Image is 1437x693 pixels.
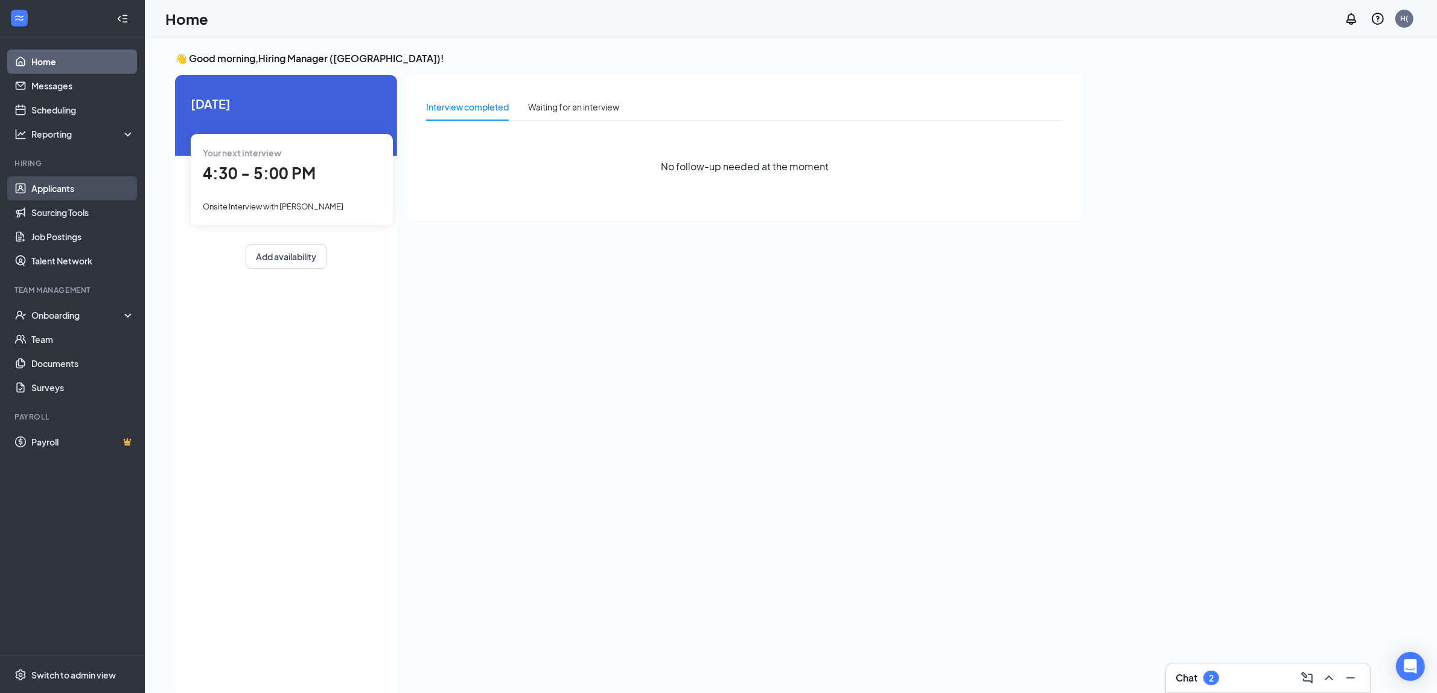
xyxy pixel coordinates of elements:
svg: QuestionInfo [1371,11,1385,26]
div: 2 [1209,673,1214,683]
div: Onboarding [31,309,124,321]
svg: Collapse [116,13,129,25]
button: ChevronUp [1319,668,1339,688]
span: [DATE] [191,94,381,113]
span: 4:30 - 5:00 PM [203,163,316,183]
svg: Minimize [1343,671,1358,685]
a: Documents [31,351,135,375]
a: Messages [31,74,135,98]
button: Add availability [246,244,327,269]
a: Team [31,327,135,351]
a: Job Postings [31,225,135,249]
div: Interview completed [426,100,509,113]
div: Team Management [14,285,132,295]
a: Applicants [31,176,135,200]
svg: UserCheck [14,309,27,321]
div: Open Intercom Messenger [1396,652,1425,681]
h3: Chat [1176,671,1197,685]
svg: ChevronUp [1322,671,1336,685]
a: Sourcing Tools [31,200,135,225]
span: Your next interview [203,147,281,158]
span: Onsite Interview with [PERSON_NAME] [203,202,343,211]
a: Scheduling [31,98,135,122]
a: PayrollCrown [31,430,135,454]
a: Home [31,49,135,74]
a: Surveys [31,375,135,400]
button: ComposeMessage [1298,668,1317,688]
svg: Notifications [1344,11,1359,26]
svg: Analysis [14,128,27,140]
svg: WorkstreamLogo [13,12,25,24]
button: Minimize [1341,668,1360,688]
span: No follow-up needed at the moment [661,159,829,174]
svg: Settings [14,669,27,681]
div: H( [1401,13,1409,24]
a: Talent Network [31,249,135,273]
div: Waiting for an interview [528,100,619,113]
h3: 👋 Good morning, Hiring Manager ([GEOGRAPHIC_DATA]) ! [175,52,1083,65]
h1: Home [165,8,208,29]
div: Reporting [31,128,135,140]
svg: ComposeMessage [1300,671,1314,685]
div: Hiring [14,158,132,168]
div: Switch to admin view [31,669,116,681]
div: Payroll [14,412,132,422]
